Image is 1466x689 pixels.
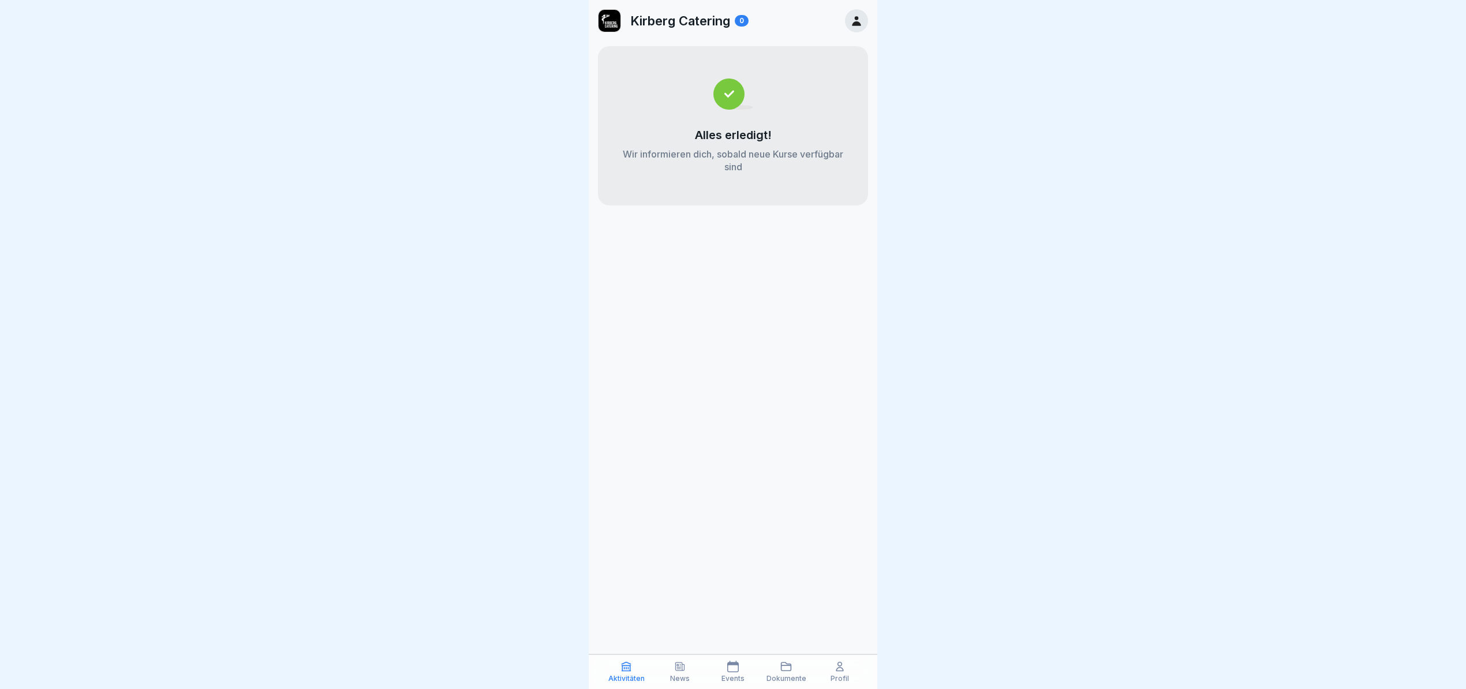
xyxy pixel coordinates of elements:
[695,128,772,142] p: Alles erledigt!
[713,78,753,110] img: completed.svg
[735,15,749,27] div: 0
[630,13,730,28] p: Kirberg Catering
[766,675,806,683] p: Dokumente
[831,675,849,683] p: Profil
[721,675,745,683] p: Events
[608,675,645,683] p: Aktivitäten
[670,675,690,683] p: News
[621,148,845,173] p: Wir informieren dich, sobald neue Kurse verfügbar sind
[599,10,620,32] img: ewxb9rjzulw9ace2na8lwzf2.png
